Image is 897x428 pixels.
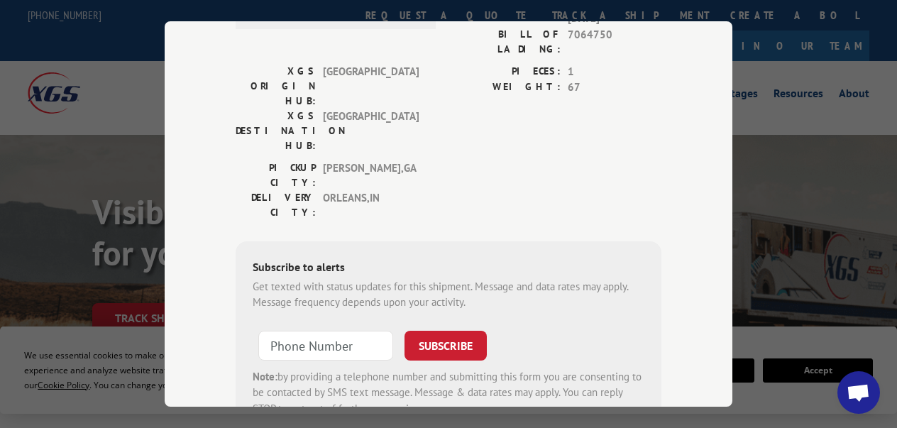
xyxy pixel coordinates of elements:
[253,279,644,311] div: Get texted with status updates for this shipment. Message and data rates may apply. Message frequ...
[253,370,277,383] strong: Note:
[253,369,644,417] div: by providing a telephone number and submitting this form you are consenting to be contacted by SM...
[323,64,419,109] span: [GEOGRAPHIC_DATA]
[568,79,661,96] span: 67
[236,109,316,153] label: XGS DESTINATION HUB:
[405,331,487,361] button: SUBSCRIBE
[568,64,661,80] span: 1
[837,371,880,414] div: Open chat
[253,258,644,279] div: Subscribe to alerts
[323,109,419,153] span: [GEOGRAPHIC_DATA]
[448,27,561,57] label: BILL OF LADING:
[568,27,661,57] span: 7064750
[236,64,316,109] label: XGS ORIGIN HUB:
[258,331,393,361] input: Phone Number
[323,190,419,220] span: ORLEANS , IN
[448,79,561,96] label: WEIGHT:
[236,190,316,220] label: DELIVERY CITY:
[448,64,561,80] label: PIECES:
[323,160,419,190] span: [PERSON_NAME] , GA
[236,160,316,190] label: PICKUP CITY:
